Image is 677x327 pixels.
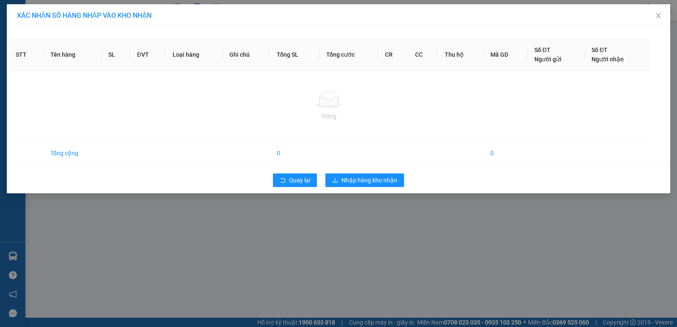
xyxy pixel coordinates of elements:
[280,177,286,184] span: rollback
[270,38,319,71] th: Tổng SL
[592,56,624,63] span: Người nhận
[647,4,670,28] button: Close
[44,38,102,71] th: Tên hàng
[319,38,378,71] th: Tổng cước
[16,112,642,121] div: Trống
[332,177,338,184] span: download
[223,38,270,71] th: Ghi chú
[17,11,151,19] span: XÁC NHẬN SỐ HÀNG NHẬP VÀO KHO NHẬN
[325,173,404,187] button: downloadNhập hàng kho nhận
[484,142,528,165] td: 0
[438,38,484,71] th: Thu hộ
[534,56,561,63] span: Người gửi
[655,12,662,19] span: close
[341,176,397,185] span: Nhập hàng kho nhận
[102,38,130,71] th: SL
[166,38,223,71] th: Loại hàng
[484,38,528,71] th: Mã GD
[44,142,102,165] td: Tổng cộng
[592,47,608,53] span: Số ĐT
[534,47,550,53] span: Số ĐT
[289,176,310,185] span: Quay lại
[378,38,408,71] th: CR
[408,38,438,71] th: CC
[270,142,319,165] td: 0
[273,173,317,187] button: rollbackQuay lại
[9,38,44,71] th: STT
[130,38,166,71] th: ĐVT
